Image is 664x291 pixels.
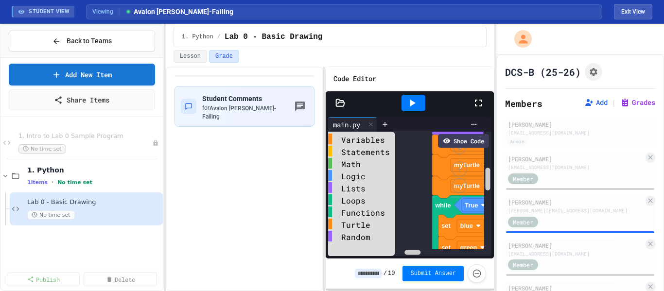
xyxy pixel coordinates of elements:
[508,120,652,129] div: [PERSON_NAME]
[508,137,526,146] div: Admin
[328,120,365,130] div: main.py
[84,273,157,286] a: Delete
[27,198,161,206] span: Lab 0 - Basic Drawing
[202,95,262,103] span: Student Comments
[27,166,161,174] span: 1. Python
[614,4,652,19] button: Exit student view
[333,73,376,85] h6: Code Editor
[505,97,542,110] h2: Members
[508,241,644,250] div: [PERSON_NAME]
[202,105,276,120] span: Avalon [PERSON_NAME]-Failing
[225,31,323,43] span: Lab 0 - Basic Drawing
[460,244,477,251] text: green
[202,104,292,120] div: for
[92,7,120,16] span: Viewing
[410,270,456,277] span: Submit Answer
[620,98,655,107] button: Grades
[454,161,480,169] text: myTurtle
[508,198,644,206] div: [PERSON_NAME]
[174,50,207,63] button: Lesson
[384,270,387,277] span: /
[505,65,581,79] h1: DCS-B (25-26)
[29,8,70,16] span: STUDENT VIEW
[388,270,395,277] span: 10
[27,210,75,220] span: No time set
[402,266,464,281] button: Submit Answer
[508,250,644,257] div: [EMAIL_ADDRESS][DOMAIN_NAME]
[513,174,533,183] span: Member
[18,132,152,140] span: 1. Intro to Lab 0 Sample Program
[438,134,489,148] div: Show Code
[513,260,533,269] span: Member
[9,64,155,86] a: Add New Item
[504,28,534,50] div: My Account
[508,129,652,137] div: [EMAIL_ADDRESS][DOMAIN_NAME]
[52,178,53,186] span: •
[57,179,92,186] span: No time set
[465,201,478,208] text: True
[460,222,472,229] text: blue
[508,207,644,214] div: [PERSON_NAME][EMAIL_ADDRESS][DOMAIN_NAME]
[7,273,80,286] a: Publish
[67,36,112,46] span: Back to Teams
[9,89,155,110] a: Share Items
[328,117,377,132] div: main.py
[584,98,608,107] button: Add
[152,139,159,146] div: Unpublished
[508,154,644,163] div: [PERSON_NAME]
[441,222,451,229] text: set
[454,182,480,189] text: myTurtle
[209,50,239,63] button: Grade
[513,218,533,226] span: Member
[508,164,644,171] div: [EMAIL_ADDRESS][DOMAIN_NAME]
[125,7,233,17] span: Avalon [PERSON_NAME]-Failing
[612,97,616,108] span: |
[468,264,486,283] button: Force resubmission of student's answer (Admin only)
[18,144,66,154] span: No time set
[182,33,213,41] span: 1. Python
[328,132,491,257] div: Blockly Workspace
[27,179,48,186] span: 1 items
[435,201,451,208] text: while
[585,63,602,81] button: Assignment Settings
[217,33,221,41] span: /
[441,244,451,251] text: set
[9,31,155,51] button: Back to Teams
